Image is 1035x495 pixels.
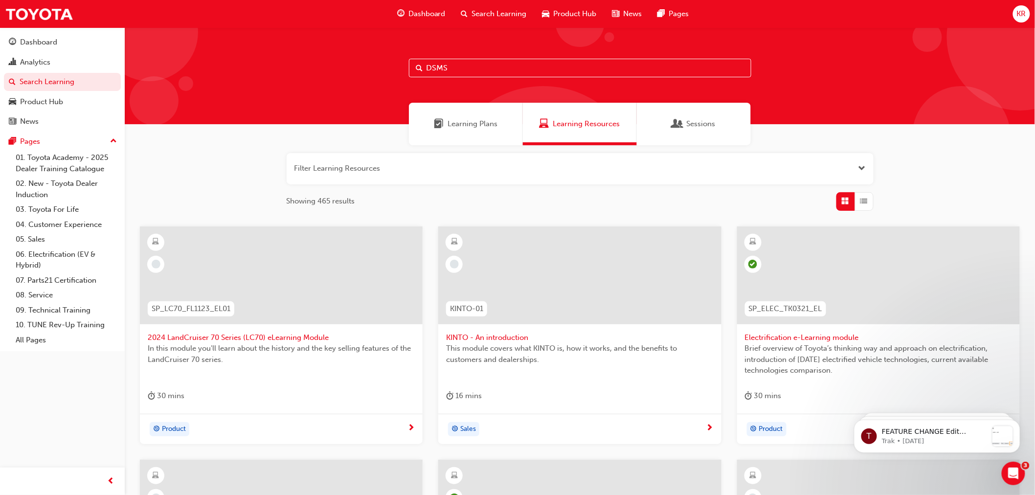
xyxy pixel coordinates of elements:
div: Pages [20,136,40,147]
span: target-icon [451,423,458,436]
span: target-icon [750,423,757,436]
a: News [4,112,121,131]
span: duration-icon [745,390,752,402]
span: Pages [669,8,689,20]
span: Grid [842,196,849,207]
span: Search Learning [472,8,527,20]
a: 01. Toyota Academy - 2025 Dealer Training Catalogue [12,150,121,176]
button: KR [1013,5,1030,22]
span: Search [416,63,423,74]
span: In this module you'll learn about the history and the key selling features of the LandCruiser 70 ... [148,343,415,365]
iframe: Intercom notifications message [839,400,1035,469]
div: Analytics [20,57,50,68]
span: Learning Resources [553,118,620,130]
a: 05. Sales [12,232,121,247]
span: search-icon [9,78,16,87]
a: 07. Parts21 Certification [12,273,121,288]
span: prev-icon [108,475,115,488]
a: pages-iconPages [650,4,697,24]
a: Dashboard [4,33,121,51]
a: SessionsSessions [637,103,751,145]
span: news-icon [9,117,16,126]
a: Analytics [4,53,121,71]
div: 16 mins [446,390,482,402]
a: search-iconSearch Learning [453,4,535,24]
span: Learning Resources [540,118,549,130]
a: 02. New - Toyota Dealer Induction [12,176,121,202]
img: Trak [5,3,73,25]
span: learningResourceType_ELEARNING-icon [451,470,458,482]
span: chart-icon [9,58,16,67]
span: learningRecordVerb_COMPLETE-icon [748,260,757,269]
div: 30 mins [745,390,782,402]
span: KINTO - An introduction [446,332,713,343]
span: Sales [460,424,476,435]
span: SP_ELEC_TK0321_EL [749,303,822,315]
span: guage-icon [397,8,405,20]
span: next-icon [706,424,714,433]
span: learningResourceType_ELEARNING-icon [153,236,159,248]
span: Product [759,424,783,435]
a: 09. Technical Training [12,303,121,318]
span: car-icon [542,8,550,20]
div: News [20,116,39,127]
span: Dashboard [408,8,446,20]
span: 2024 LandCruiser 70 Series (LC70) eLearning Module [148,332,415,343]
span: learningRecordVerb_NONE-icon [152,260,160,269]
span: List [860,196,868,207]
span: learningResourceType_ELEARNING-icon [749,236,756,248]
span: pages-icon [658,8,665,20]
span: Product [162,424,186,435]
span: learningResourceType_ELEARNING-icon [749,470,756,482]
span: up-icon [110,135,117,148]
span: duration-icon [446,390,453,402]
span: SP_LC70_FL1123_EL01 [152,303,230,315]
a: 04. Customer Experience [12,217,121,232]
span: news-icon [612,8,620,20]
div: Product Hub [20,96,63,108]
span: Learning Plans [434,118,444,130]
a: 06. Electrification (EV & Hybrid) [12,247,121,273]
span: KR [1017,8,1026,20]
a: Search Learning [4,73,121,91]
a: Learning ResourcesLearning Resources [523,103,637,145]
a: All Pages [12,333,121,348]
a: 03. Toyota For Life [12,202,121,217]
input: Search... [409,59,751,77]
div: Dashboard [20,37,57,48]
button: Pages [4,133,121,151]
span: learningResourceType_ELEARNING-icon [153,470,159,482]
div: 30 mins [148,390,184,402]
a: Product Hub [4,93,121,111]
a: SP_LC70_FL1123_EL012024 LandCruiser 70 Series (LC70) eLearning ModuleIn this module you'll learn ... [140,226,423,445]
span: 3 [1022,462,1030,470]
a: KINTO-01KINTO - An introductionThis module covers what KINTO is, how it works, and the benefits t... [438,226,721,445]
span: car-icon [9,98,16,107]
iframe: Intercom live chat [1002,462,1025,485]
span: Sessions [673,118,682,130]
span: learningResourceType_ELEARNING-icon [451,236,458,248]
span: Brief overview of Toyota’s thinking way and approach on electrification, introduction of [DATE] e... [745,343,1012,376]
span: News [624,8,642,20]
span: guage-icon [9,38,16,47]
a: 10. TUNE Rev-Up Training [12,317,121,333]
span: KINTO-01 [450,303,483,315]
span: learningRecordVerb_NONE-icon [450,260,459,269]
span: target-icon [153,423,160,436]
a: news-iconNews [605,4,650,24]
button: Open the filter [858,163,866,174]
span: Sessions [686,118,715,130]
span: duration-icon [148,390,155,402]
span: This module covers what KINTO is, how it works, and the benefits to customers and dealerships. [446,343,713,365]
span: Learning Plans [448,118,497,130]
span: pages-icon [9,137,16,146]
span: next-icon [407,424,415,433]
a: car-iconProduct Hub [535,4,605,24]
span: Showing 465 results [287,196,355,207]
